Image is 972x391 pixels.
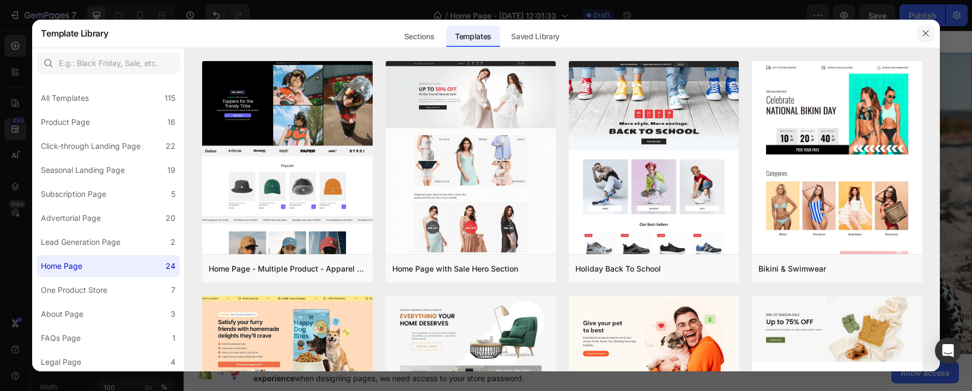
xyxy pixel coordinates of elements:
[41,236,120,249] div: Lead Generation Page
[41,92,89,105] div: All Templates
[41,212,101,225] div: Advertorial Page
[41,19,108,47] h2: Template Library
[41,116,90,129] div: Product Page
[171,356,175,369] div: 4
[209,262,366,275] div: Home Page - Multiple Product - Apparel - Style 4
[396,26,443,47] div: Sections
[76,151,339,234] h2: Enjoy an amazing
[41,284,107,297] div: One Product Store
[41,188,106,201] div: Subscription Page
[77,127,338,150] p: Off-Road Racer
[145,282,207,294] div: Don’t Miss Out
[171,308,175,321] div: 3
[758,262,826,275] div: Bikini & Swimwear
[166,212,175,225] div: 20
[41,332,81,345] div: FAQs Page
[392,262,518,275] div: Home Page with Sale Hero Section
[935,338,961,364] div: Open Intercom Messenger
[41,164,125,177] div: Seasonal Landing Page
[77,236,338,262] p: Don't let this incredible opportunity slip away! Own the ultimate RC off-road vehicle now!
[90,306,215,317] p: 30-day money-back guarantee included
[167,116,175,129] div: 16
[166,260,175,273] div: 24
[37,52,180,74] input: E.g.: Black Friday, Sale, etc.
[171,188,175,201] div: 5
[165,92,175,105] div: 115
[41,140,141,153] div: Click-through Landing Page
[41,308,83,321] div: About Page
[502,26,568,47] div: Saved Library
[446,26,500,47] div: Templates
[41,356,81,369] div: Legal Page
[76,276,277,300] button: Don’t Miss Out
[172,332,175,345] div: 1
[171,284,175,297] div: 7
[201,195,322,230] span: 30% off!
[14,28,57,38] div: Hero Banner
[575,262,661,275] div: Holiday Back To School
[506,210,564,219] div: Drop element here
[130,111,241,121] p: Rated 4.5/5 Based on 895 Reviews
[41,260,82,273] div: Home Page
[171,236,175,249] div: 2
[166,140,175,153] div: 22
[167,164,175,177] div: 19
